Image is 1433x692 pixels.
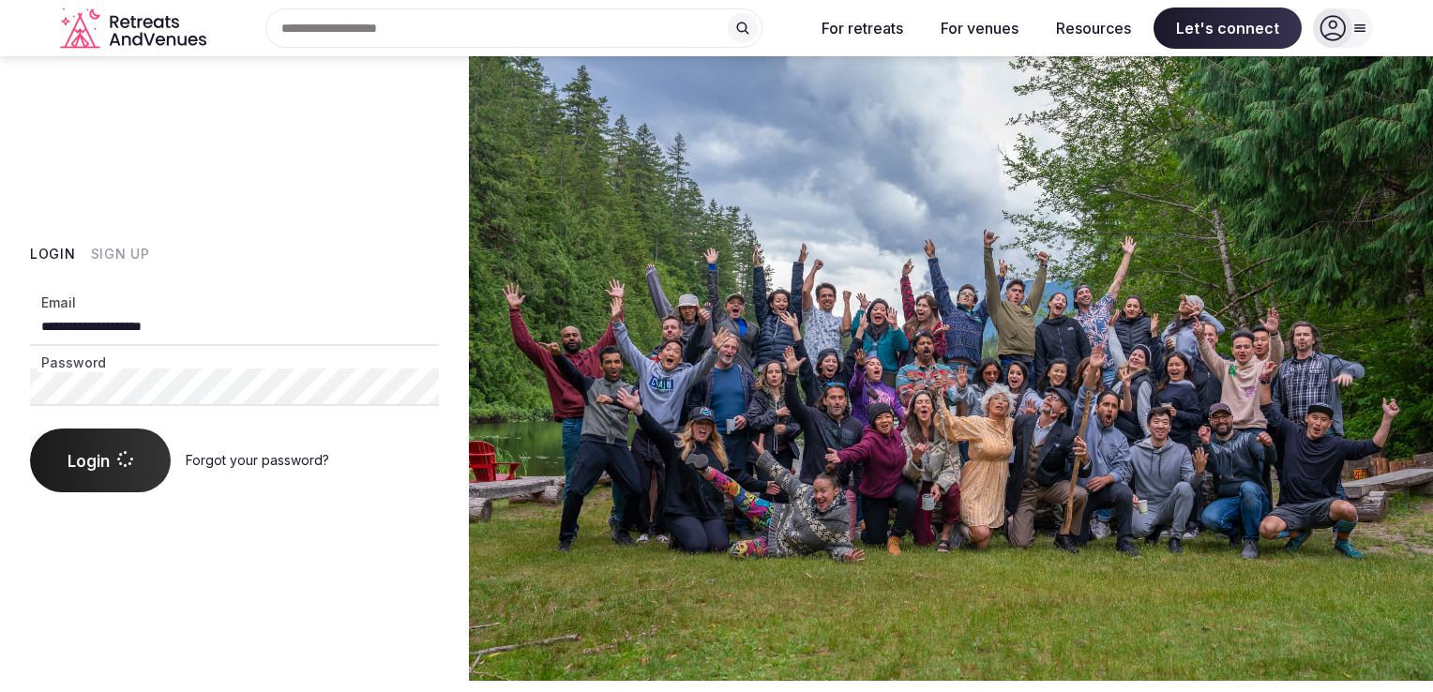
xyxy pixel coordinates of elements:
[1154,8,1302,49] span: Let's connect
[30,245,76,263] button: Login
[91,245,150,263] button: Sign Up
[807,8,918,49] button: For retreats
[926,8,1033,49] button: For venues
[1041,8,1146,49] button: Resources
[186,452,329,468] a: Forgot your password?
[469,56,1433,681] img: My Account Background
[60,8,210,50] svg: Retreats and Venues company logo
[60,8,210,50] a: Visit the homepage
